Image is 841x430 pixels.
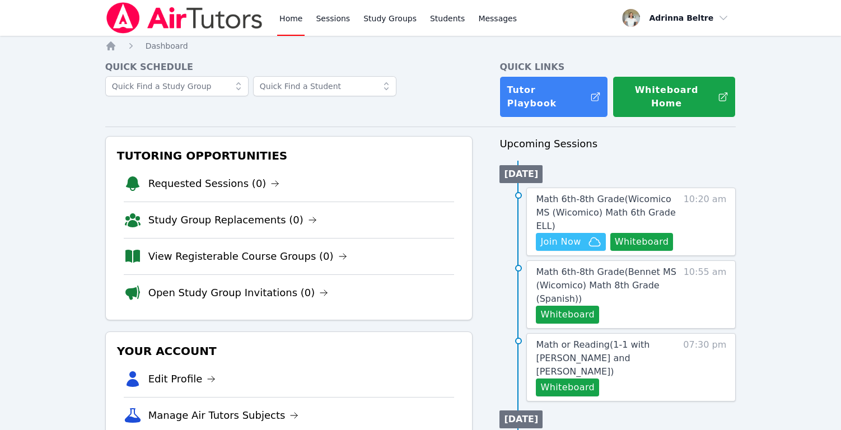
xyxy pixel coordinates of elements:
[253,76,396,96] input: Quick Find a Student
[148,212,317,228] a: Study Group Replacements (0)
[499,165,543,183] li: [DATE]
[105,40,736,52] nav: Breadcrumb
[536,233,605,251] button: Join Now
[148,285,329,301] a: Open Study Group Invitations (0)
[115,341,464,361] h3: Your Account
[536,339,650,377] span: Math or Reading ( 1-1 with [PERSON_NAME] and [PERSON_NAME] )
[536,267,676,304] span: Math 6th-8th Grade ( Bennet MS (Wicomico) Math 8th Grade (Spanish) )
[105,76,249,96] input: Quick Find a Study Group
[499,410,543,428] li: [DATE]
[536,338,679,378] a: Math or Reading(1-1 with [PERSON_NAME] and [PERSON_NAME])
[536,306,599,324] button: Whiteboard
[105,2,264,34] img: Air Tutors
[684,193,727,251] span: 10:20 am
[613,76,736,118] button: Whiteboard Home
[115,146,464,166] h3: Tutoring Opportunities
[105,60,473,74] h4: Quick Schedule
[146,40,188,52] a: Dashboard
[684,265,727,324] span: 10:55 am
[499,136,736,152] h3: Upcoming Sessions
[610,233,674,251] button: Whiteboard
[683,338,726,396] span: 07:30 pm
[148,408,299,423] a: Manage Air Tutors Subjects
[536,265,679,306] a: Math 6th-8th Grade(Bennet MS (Wicomico) Math 8th Grade (Spanish))
[478,13,517,24] span: Messages
[146,41,188,50] span: Dashboard
[536,194,675,231] span: Math 6th-8th Grade ( Wicomico MS (Wicomico) Math 6th Grade ELL )
[536,378,599,396] button: Whiteboard
[536,193,679,233] a: Math 6th-8th Grade(Wicomico MS (Wicomico) Math 6th Grade ELL)
[148,176,280,191] a: Requested Sessions (0)
[148,249,347,264] a: View Registerable Course Groups (0)
[499,76,608,118] a: Tutor Playbook
[499,60,736,74] h4: Quick Links
[148,371,216,387] a: Edit Profile
[540,235,581,249] span: Join Now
